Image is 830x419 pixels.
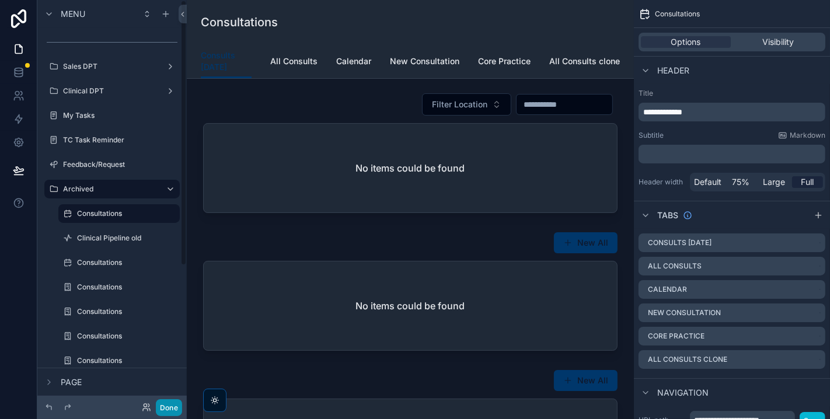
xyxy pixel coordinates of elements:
[270,51,318,74] a: All Consults
[648,238,712,247] label: Consults [DATE]
[77,356,177,365] label: Consultations
[655,9,700,19] span: Consultations
[58,204,180,223] a: Consultations
[58,327,180,345] a: Consultations
[58,253,180,272] a: Consultations
[639,103,825,121] div: scrollable content
[549,51,620,74] a: All Consults clone
[648,308,721,317] label: New Consultation
[549,55,620,67] span: All Consults clone
[63,160,177,169] label: Feedback/Request
[58,229,180,247] a: Clinical Pipeline old
[390,51,459,74] a: New Consultation
[671,36,701,48] span: Options
[58,278,180,296] a: Consultations
[63,135,177,145] label: TC Task Reminder
[44,131,180,149] a: TC Task Reminder
[639,145,825,163] div: scrollable content
[648,261,702,271] label: All Consults
[648,331,705,341] label: Core Practice
[478,51,531,74] a: Core Practice
[63,86,161,96] label: Clinical DPT
[61,376,82,388] span: Page
[694,176,721,188] span: Default
[657,209,678,221] span: Tabs
[733,176,750,188] span: 75%
[58,351,180,370] a: Consultations
[61,8,85,20] span: Menu
[270,55,318,67] span: All Consults
[156,399,182,416] button: Done
[336,55,371,67] span: Calendar
[478,55,531,67] span: Core Practice
[201,50,252,73] span: Consults [DATE]
[58,302,180,321] a: Consultations
[77,209,173,218] label: Consultations
[639,89,825,98] label: Title
[63,184,156,194] label: Archived
[657,387,709,399] span: Navigation
[801,176,814,188] span: Full
[390,55,459,67] span: New Consultation
[657,65,689,76] span: Header
[762,36,794,48] span: Visibility
[77,307,177,316] label: Consultations
[44,155,180,174] a: Feedback/Request
[639,177,685,187] label: Header width
[639,131,664,140] label: Subtitle
[44,57,180,76] a: Sales DPT
[778,131,825,140] a: Markdown
[63,62,161,71] label: Sales DPT
[648,355,727,364] label: All Consults clone
[201,45,252,79] a: Consults [DATE]
[44,106,180,125] a: My Tasks
[790,131,825,140] span: Markdown
[763,176,786,188] span: Large
[44,180,180,198] a: Archived
[44,82,180,100] a: Clinical DPT
[77,282,177,292] label: Consultations
[77,233,177,243] label: Clinical Pipeline old
[77,258,177,267] label: Consultations
[63,111,177,120] label: My Tasks
[201,14,278,30] h1: Consultations
[77,331,177,341] label: Consultations
[336,51,371,74] a: Calendar
[648,285,687,294] label: Calendar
